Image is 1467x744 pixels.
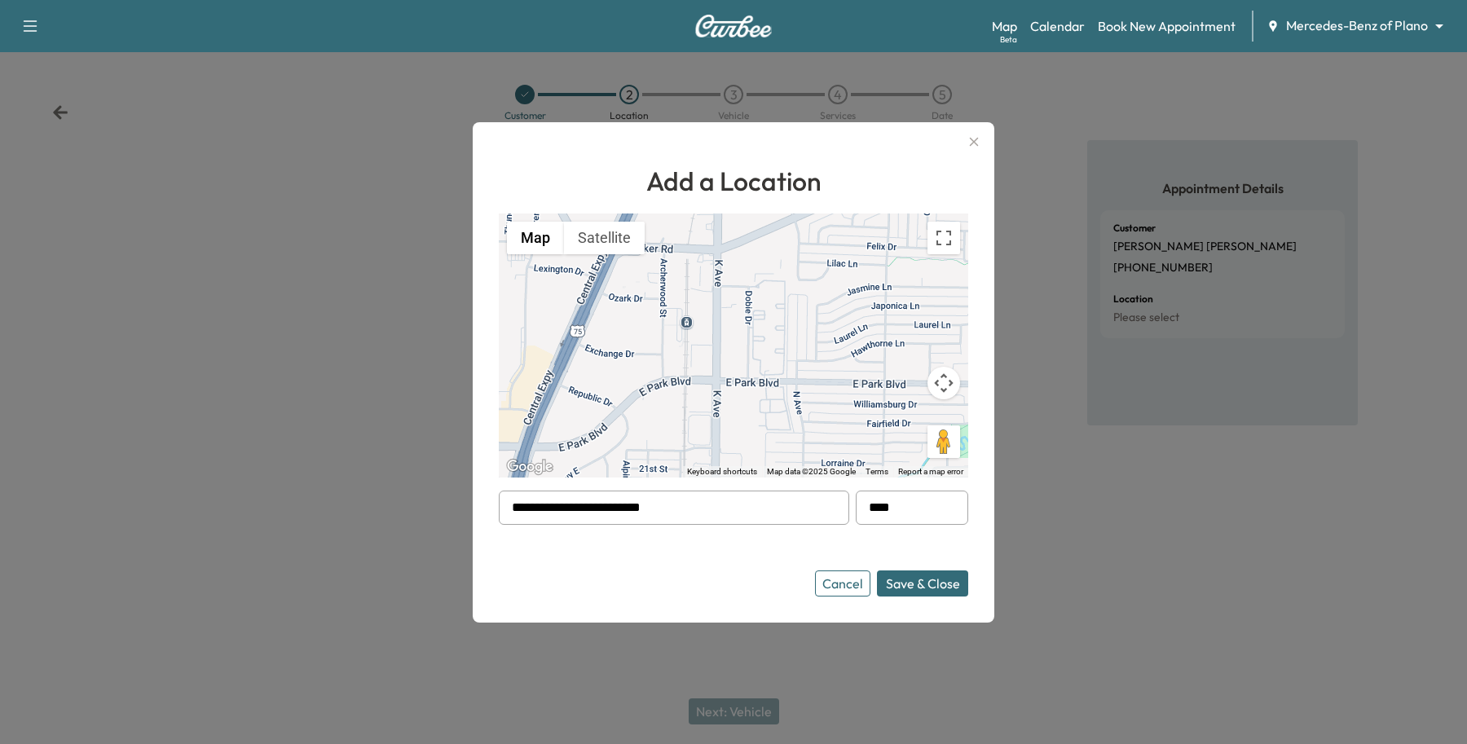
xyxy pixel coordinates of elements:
[866,467,888,476] a: Terms (opens in new tab)
[1030,16,1085,36] a: Calendar
[687,466,757,478] button: Keyboard shortcuts
[927,367,960,399] button: Map camera controls
[927,425,960,458] button: Drag Pegman onto the map to open Street View
[1098,16,1236,36] a: Book New Appointment
[1000,33,1017,46] div: Beta
[564,222,645,254] button: Show satellite imagery
[499,161,968,200] h1: Add a Location
[503,456,557,478] img: Google
[694,15,773,37] img: Curbee Logo
[503,456,557,478] a: Open this area in Google Maps (opens a new window)
[992,16,1017,36] a: MapBeta
[1286,16,1428,35] span: Mercedes-Benz of Plano
[898,467,963,476] a: Report a map error
[877,570,968,597] button: Save & Close
[767,467,856,476] span: Map data ©2025 Google
[507,222,564,254] button: Show street map
[927,222,960,254] button: Toggle fullscreen view
[815,570,870,597] button: Cancel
